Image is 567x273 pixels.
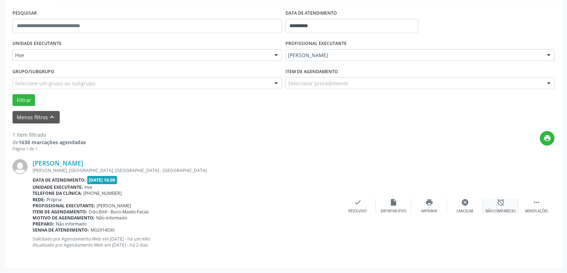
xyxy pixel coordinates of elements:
[533,198,541,206] i: 
[497,198,505,206] i: alarm_off
[285,66,338,77] label: Item de agendamento
[48,113,56,121] i: keyboard_arrow_up
[84,184,92,190] span: Hse
[13,8,37,19] label: PESQUISAR
[13,131,86,138] div: 1 item filtrado
[19,139,86,146] strong: 1630 marcações agendadas
[33,159,83,167] a: [PERSON_NAME]
[33,177,86,183] b: Data de atendimento:
[421,209,437,214] div: Imprimir
[13,111,60,123] button: Menos filtroskeyboard_arrow_up
[525,209,548,214] div: Menos ações
[33,215,95,221] b: Motivo de agendamento:
[485,209,516,214] div: Não compareceu
[13,66,54,77] label: Grupo/Subgrupo
[33,184,83,190] b: Unidade executante:
[33,236,340,248] p: Solicitado por Agendamento Web em [DATE] - há um mês Atualizado por Agendamento Web em [DATE] - h...
[381,209,406,214] div: Exportar (PDF)
[33,209,87,215] b: Item de agendamento:
[91,227,114,233] span: M02914030
[390,198,397,206] i: insert_drive_file
[47,197,62,203] span: Própria
[56,221,87,227] span: Não informado
[33,203,95,209] b: Profissional executante:
[96,215,127,221] span: Não informado
[15,80,95,87] span: Selecione um grupo ou subgrupo
[13,138,86,146] div: de
[83,190,122,196] span: [PHONE_NUMBER]
[13,159,28,174] img: img
[33,190,82,196] b: Telefone da clínica:
[15,52,267,59] span: Hse
[288,80,348,87] span: Selecionar procedimento
[285,8,337,19] label: DATA DE ATENDIMENTO
[354,198,362,206] i: check
[33,197,45,203] b: Rede:
[288,52,540,59] span: [PERSON_NAME]
[13,38,62,49] label: UNIDADE EXECUTANTE
[33,221,54,227] b: Preparo:
[543,134,551,142] i: print
[425,198,433,206] i: print
[33,227,89,233] b: Senha de atendimento:
[13,146,86,152] div: Página 1 de 1
[285,38,347,49] label: PROFISSIONAL EXECUTANTE
[89,209,148,215] span: Odo.Bmf - Buco-Maxilo-Facial
[348,209,367,214] div: Resolvido
[456,209,473,214] div: Cancelar
[33,167,340,173] div: [PERSON_NAME], [GEOGRAPHIC_DATA], [GEOGRAPHIC_DATA] - [GEOGRAPHIC_DATA]
[87,176,117,184] span: [DATE] 16:00
[540,131,554,146] button: print
[97,203,131,209] span: [PERSON_NAME]
[461,198,469,206] i: cancel
[13,94,35,106] button: Filtrar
